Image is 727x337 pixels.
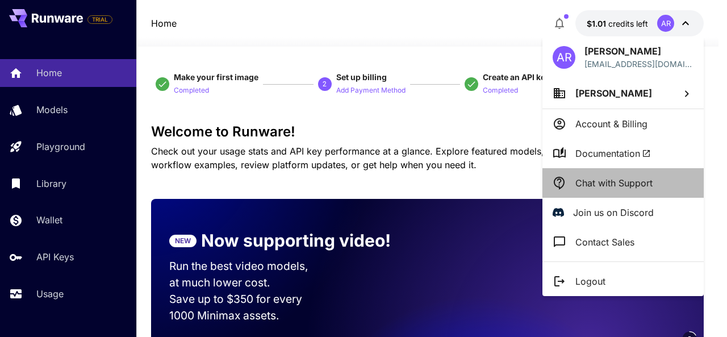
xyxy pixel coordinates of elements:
p: Logout [575,274,605,288]
span: [PERSON_NAME] [575,88,652,99]
span: Documentation [575,147,651,160]
p: [EMAIL_ADDRESS][DOMAIN_NAME] [584,58,693,70]
p: [PERSON_NAME] [584,44,693,58]
p: Chat with Support [575,176,653,190]
button: [PERSON_NAME] [542,78,704,109]
div: ceo@3dism.org.pk [584,58,693,70]
p: Contact Sales [575,235,634,249]
div: AR [553,46,575,69]
p: Account & Billing [575,117,647,131]
p: Join us on Discord [573,206,654,219]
